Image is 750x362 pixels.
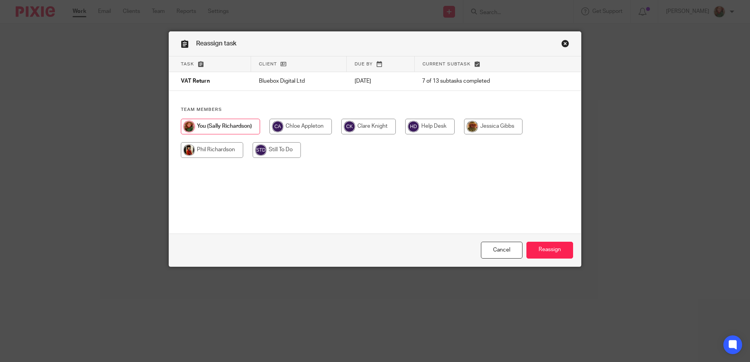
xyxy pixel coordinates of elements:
span: Task [181,62,194,66]
input: Reassign [526,242,573,259]
a: Close this dialog window [481,242,522,259]
td: 7 of 13 subtasks completed [414,72,544,91]
a: Close this dialog window [561,40,569,50]
span: Reassign task [196,40,237,47]
p: [DATE] [355,77,407,85]
span: VAT Return [181,79,210,84]
h4: Team members [181,107,569,113]
span: Current subtask [422,62,471,66]
span: Client [259,62,277,66]
p: Bluebox Digital Ltd [259,77,339,85]
span: Due by [355,62,373,66]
